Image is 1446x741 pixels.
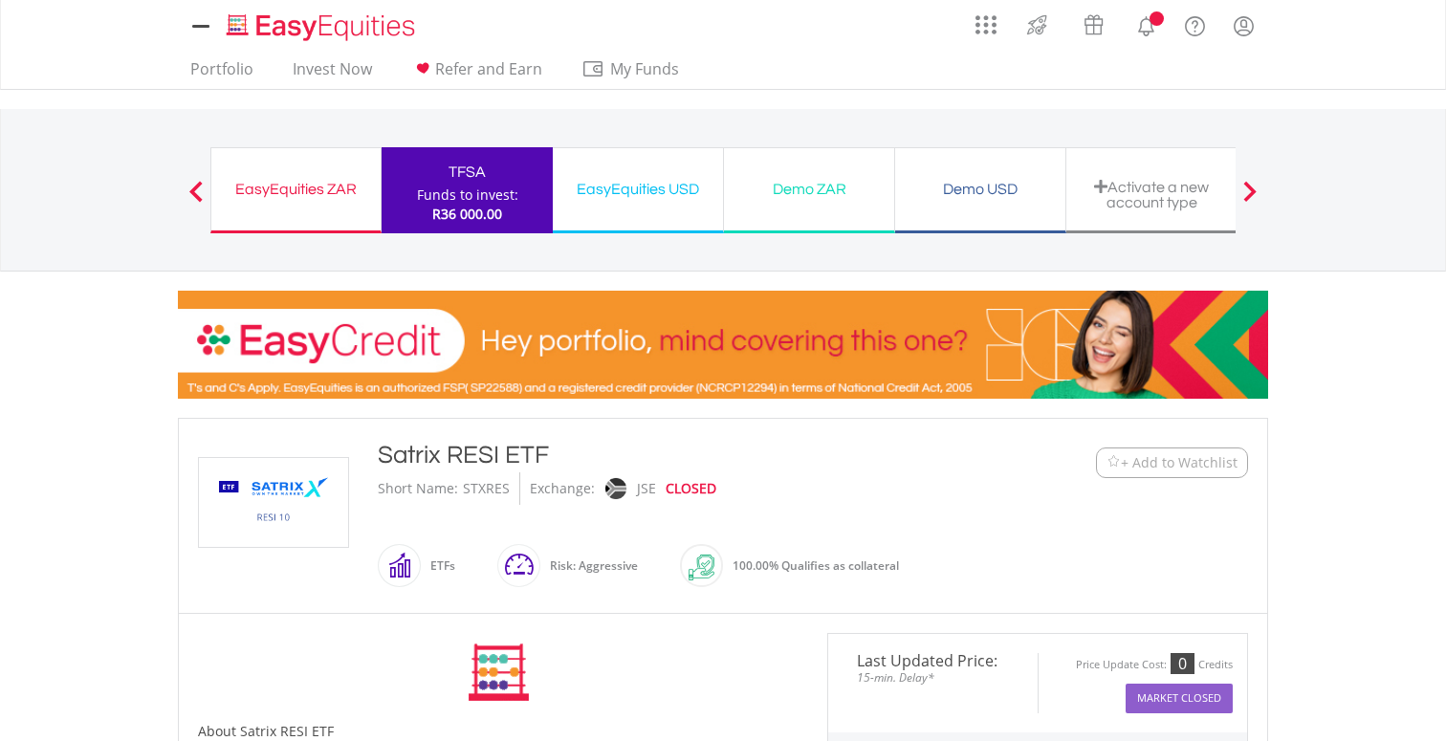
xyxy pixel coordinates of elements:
div: Activate a new account type [1078,179,1225,210]
img: thrive-v2.svg [1021,10,1053,40]
img: jse.png [605,478,626,499]
a: FAQ's and Support [1171,5,1219,43]
div: TFSA [393,159,541,185]
img: EasyEquities_Logo.png [223,11,423,43]
img: EasyCredit Promotion Banner [178,291,1268,399]
div: Funds to invest: [417,185,518,205]
div: Short Name: [378,472,458,505]
div: Satrix RESI ETF [378,438,978,472]
span: My Funds [581,56,707,81]
img: grid-menu-icon.svg [975,14,997,35]
span: Refer and Earn [435,58,542,79]
a: Notifications [1122,5,1171,43]
div: CLOSED [666,472,716,505]
span: 100.00% Qualifies as collateral [733,557,899,574]
div: Credits [1198,658,1233,672]
div: Risk: Aggressive [540,543,638,589]
div: 0 [1171,653,1194,674]
a: Home page [219,5,423,43]
span: R36 000.00 [432,205,502,223]
a: AppsGrid [963,5,1009,35]
img: Watchlist [1106,455,1121,469]
a: Vouchers [1065,5,1122,40]
div: EasyEquities ZAR [223,176,369,203]
a: Refer and Earn [404,59,550,89]
span: + Add to Watchlist [1121,453,1238,472]
span: Last Updated Price: [843,653,1023,668]
a: Portfolio [183,59,261,89]
img: collateral-qualifying-green.svg [689,555,714,580]
a: Invest Now [285,59,380,89]
div: Exchange: [530,472,595,505]
div: Demo USD [907,176,1054,203]
button: Market Closed [1126,684,1233,713]
div: Demo ZAR [735,176,883,203]
div: EasyEquities USD [564,176,712,203]
h5: About Satrix RESI ETF [198,722,799,741]
a: My Profile [1219,5,1268,47]
img: vouchers-v2.svg [1078,10,1109,40]
span: 15-min. Delay* [843,668,1023,687]
div: ETFs [421,543,455,589]
button: Watchlist + Add to Watchlist [1096,447,1248,478]
div: JSE [637,472,656,505]
div: STXRES [463,472,510,505]
img: TFSA.STXRES.png [202,458,345,547]
div: Price Update Cost: [1076,658,1167,672]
